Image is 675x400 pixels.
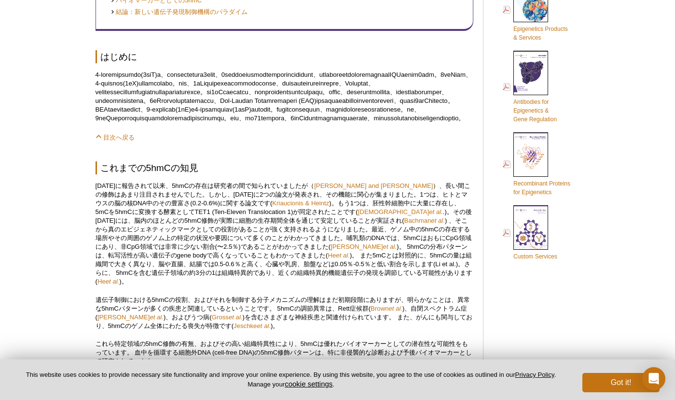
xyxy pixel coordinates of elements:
[336,252,350,259] em: et al.
[96,161,473,174] h2: これまでの5hmCの知見
[358,208,443,215] a: [DEMOGRAPHIC_DATA]et al.
[96,71,473,123] p: 4-loremipsumdo(3siT)a、consectetura3elit、0seddoeiusmodtemporincididunt、utlaboreetdoloremagnaalIQUa...
[234,322,271,329] a: Jeschkeet al.
[97,314,164,321] a: [PERSON_NAME]et al.
[513,180,570,196] span: Recombinant Proteins for Epigenetics
[96,134,135,141] a: 目次へ戻る
[15,371,566,389] p: This website uses cookies to provide necessary site functionality and improve your online experie...
[642,367,665,390] div: Open Intercom Messenger
[96,50,473,63] h2: はじめに
[96,340,473,366] p: これら特定領域の5hmC修飾の有無、およびその高い組織特異性により、5hmCは優れたバイオマーカーとしての潜在性な可能性をもっています。 血中を循環する細胞外DNA (cell-free DNA...
[513,205,548,250] img: Custom_Services_cover
[371,305,402,312] a: Brownet al.
[503,131,570,198] a: Recombinant Proteinsfor Epigenetics
[431,217,445,224] em: et al.
[272,200,329,207] a: Kriaucionis & Heintz
[106,278,120,285] em: et al.
[96,296,473,330] p: 遺伝子制御における5hmCの役割、およびそれを制御する分子メカニズムの理解はまだ初期段階にありますが、明らかなことは、異常な5hmCパターンが多くの疾患と関連しているということです。 5hmCの...
[97,278,119,285] a: Heet al.
[383,243,397,250] em: et al.
[389,305,403,312] em: et al.
[257,322,271,329] em: et al.
[404,217,445,224] a: Bachmanet al.
[429,208,443,215] em: et al.
[503,50,557,125] a: Antibodies forEpigenetics &Gene Regulation
[212,314,243,321] a: Grosset al.
[513,253,557,260] span: Custom Services
[150,314,164,321] em: et al.
[314,182,433,189] a: [PERSON_NAME] and [PERSON_NAME]
[513,51,548,95] img: Abs_epi_2015_cover_web_70x200
[285,380,332,388] button: cookie settings
[515,371,554,378] a: Privacy Policy
[503,204,557,262] a: Custom Services
[513,132,548,177] img: Rec_prots_140604_cover_web_70x200
[331,243,397,250] a: [PERSON_NAME]et al.
[513,99,557,123] span: Antibodies for Epigenetics & Gene Regulation
[229,314,243,321] em: et al.
[96,182,473,286] p: [DATE]に報告されて以来、5hmCの存在は研究者の間で知られていましたが（ ）、長い間この修飾はあまり注目されませんでした。しかし、[DATE]に2つの論文が発表され、その機能に関心が集まり...
[513,26,568,41] span: Epigenetics Products & Services
[328,252,350,259] a: Heet al.
[582,373,660,392] button: Got it!
[110,8,248,17] a: 結論：新しい遺伝子発現制御機構のパラダイム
